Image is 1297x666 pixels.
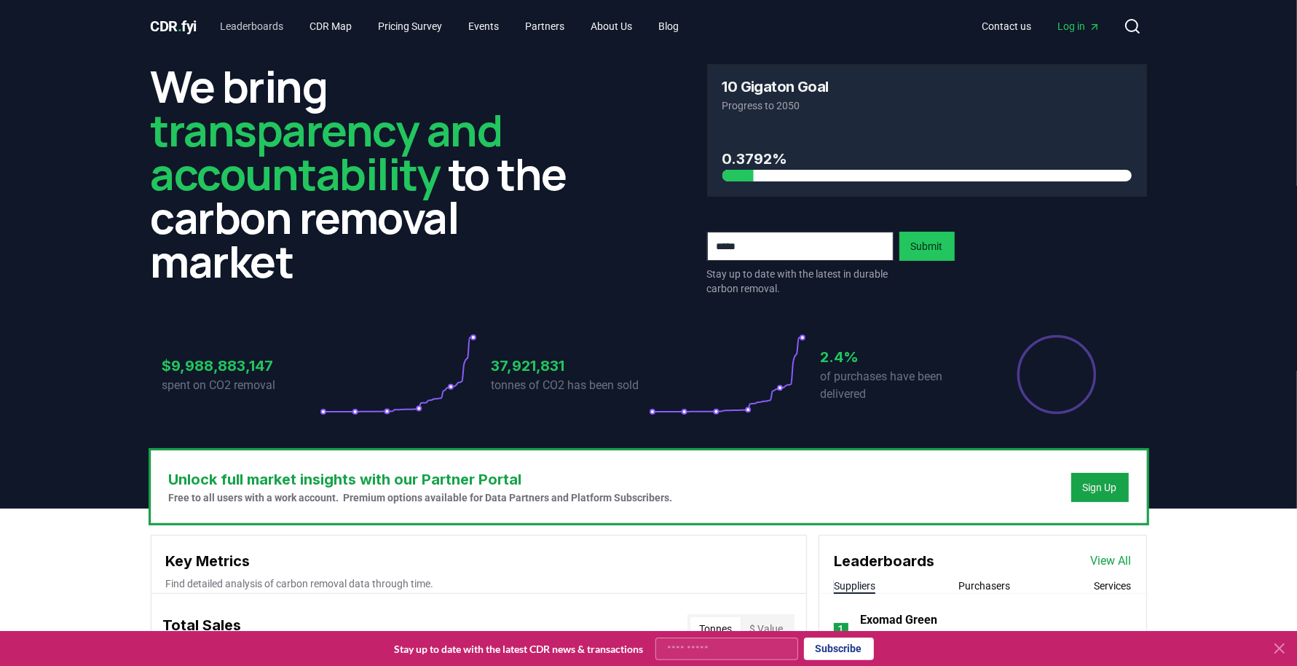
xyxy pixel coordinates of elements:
h3: Total Sales [163,614,242,643]
p: 1 [837,622,844,639]
button: Submit [899,232,955,261]
a: CDR Map [298,13,363,39]
a: Partners [513,13,576,39]
h3: 2.4% [821,346,978,368]
button: Tonnes [690,617,741,640]
span: transparency and accountability [151,100,502,203]
p: tonnes of CO2 has been sold [492,377,649,394]
h3: Unlock full market insights with our Partner Portal [169,469,673,490]
button: Services [1095,579,1132,593]
h3: Key Metrics [166,550,792,572]
a: About Us [579,13,644,39]
a: Pricing Survey [366,13,454,39]
a: Sign Up [1083,480,1117,495]
h3: 0.3792% [722,148,1132,170]
a: Log in [1046,13,1112,39]
a: Contact us [971,13,1044,39]
button: Purchasers [959,579,1011,593]
a: View All [1091,552,1132,570]
p: Progress to 2050 [722,98,1132,113]
a: Exomad Green [860,611,937,629]
span: . [178,17,182,35]
a: Blog [647,13,690,39]
span: Log in [1058,19,1100,34]
nav: Main [208,13,690,39]
p: Stay up to date with the latest in durable carbon removal. [707,267,894,296]
button: Suppliers [834,579,875,593]
button: $ Value [741,617,792,640]
p: spent on CO2 removal [162,377,320,394]
a: Leaderboards [208,13,295,39]
a: CDR.fyi [151,16,197,36]
p: Find detailed analysis of carbon removal data through time. [166,576,792,591]
p: Free to all users with a work account. Premium options available for Data Partners and Platform S... [169,490,673,505]
button: Sign Up [1071,473,1129,502]
span: CDR fyi [151,17,197,35]
nav: Main [971,13,1112,39]
h3: 10 Gigaton Goal [722,79,829,94]
h3: $9,988,883,147 [162,355,320,377]
h3: Leaderboards [834,550,934,572]
h2: We bring to the carbon removal market [151,64,591,283]
a: Events [457,13,510,39]
p: of purchases have been delivered [821,368,978,403]
h3: 37,921,831 [492,355,649,377]
div: Percentage of sales delivered [1016,334,1097,415]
